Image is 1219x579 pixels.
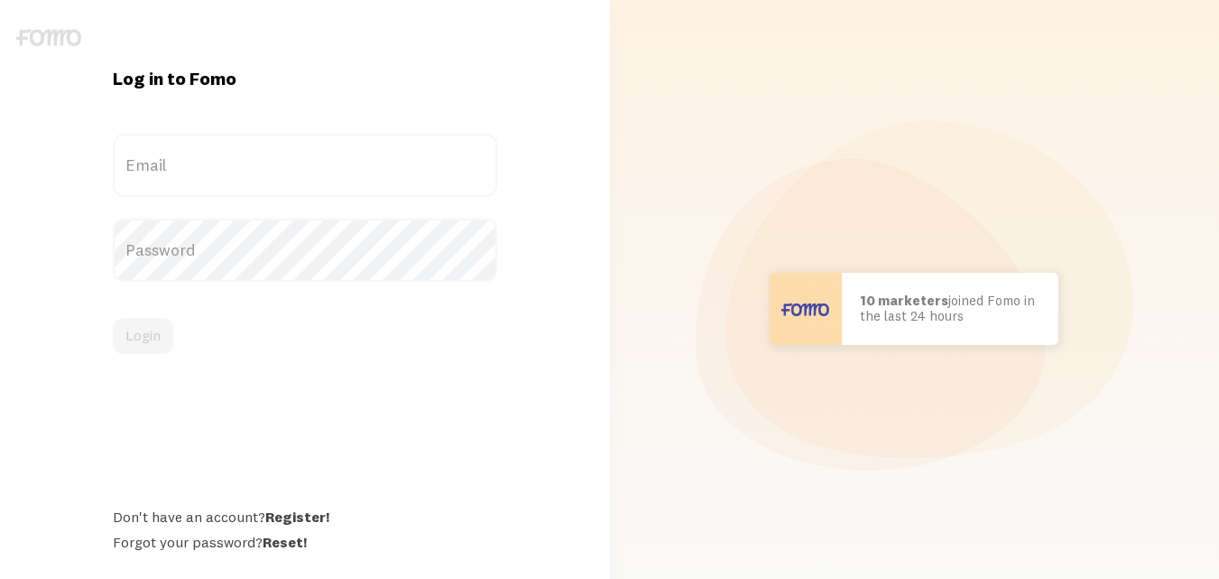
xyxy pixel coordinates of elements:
[113,508,497,526] div: Don't have an account?
[860,292,948,309] b: 10 marketers
[113,533,497,551] div: Forgot your password?
[263,533,307,551] a: Reset!
[16,29,81,46] img: fomo-logo-gray-b99e0e8ada9f9040e2984d0d95b3b12da0074ffd48d1e5cb62ac37fc77b0b268.svg
[265,508,329,526] a: Register!
[770,273,842,345] img: User avatar
[113,219,497,282] label: Password
[860,294,1040,323] p: joined Fomo in the last 24 hours
[113,134,497,197] label: Email
[113,67,497,90] h1: Log in to Fomo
